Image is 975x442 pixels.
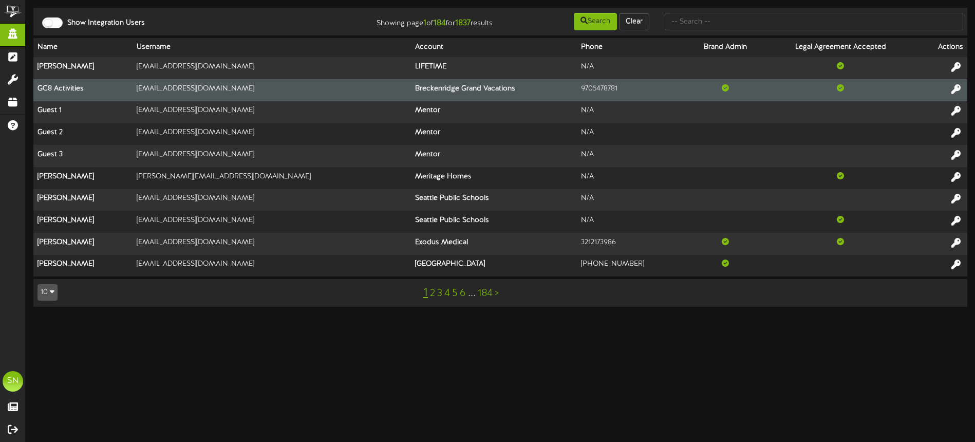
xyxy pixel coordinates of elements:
[33,145,133,167] th: Guest 3
[411,211,577,233] th: Seattle Public Schools
[33,123,133,145] th: Guest 2
[60,18,145,28] label: Show Integration Users
[33,79,133,101] th: GC8 Activities
[411,189,577,211] th: Seattle Public Schools
[665,13,963,30] input: -- Search --
[577,211,686,233] td: N/A
[764,38,916,57] th: Legal Agreement Accepted
[411,38,577,57] th: Account
[33,189,133,211] th: [PERSON_NAME]
[577,233,686,255] td: 3212173986
[577,189,686,211] td: N/A
[460,288,466,299] a: 6
[411,57,577,79] th: LIFETIME
[574,13,617,30] button: Search
[455,19,471,28] strong: 1837
[33,38,133,57] th: Name
[344,12,500,29] div: Showing page of for results
[468,288,476,299] a: ...
[430,288,435,299] a: 2
[133,123,411,145] td: [EMAIL_ADDRESS][DOMAIN_NAME]
[686,38,765,57] th: Brand Admin
[33,167,133,189] th: [PERSON_NAME]
[133,38,411,57] th: Username
[411,123,577,145] th: Mentor
[577,123,686,145] td: N/A
[33,255,133,277] th: [PERSON_NAME]
[411,79,577,101] th: Breckenridge Grand Vacations
[495,288,499,299] a: >
[577,145,686,167] td: N/A
[411,101,577,123] th: Mentor
[577,79,686,101] td: 9705478781
[434,19,446,28] strong: 184
[33,101,133,123] th: Guest 1
[452,288,458,299] a: 5
[411,255,577,277] th: [GEOGRAPHIC_DATA]
[577,167,686,189] td: N/A
[444,288,450,299] a: 4
[411,145,577,167] th: Mentor
[133,145,411,167] td: [EMAIL_ADDRESS][DOMAIN_NAME]
[478,288,493,299] a: 184
[411,167,577,189] th: Meritage Homes
[33,233,133,255] th: [PERSON_NAME]
[423,19,426,28] strong: 1
[133,255,411,277] td: [EMAIL_ADDRESS][DOMAIN_NAME]
[133,79,411,101] td: [EMAIL_ADDRESS][DOMAIN_NAME]
[916,38,967,57] th: Actions
[577,101,686,123] td: N/A
[577,57,686,79] td: N/A
[133,167,411,189] td: [PERSON_NAME][EMAIL_ADDRESS][DOMAIN_NAME]
[38,284,58,301] button: 10
[423,286,428,300] a: 1
[577,38,686,57] th: Phone
[619,13,649,30] button: Clear
[33,57,133,79] th: [PERSON_NAME]
[411,233,577,255] th: Exodus Medical
[133,211,411,233] td: [EMAIL_ADDRESS][DOMAIN_NAME]
[577,255,686,277] td: [PHONE_NUMBER]
[133,57,411,79] td: [EMAIL_ADDRESS][DOMAIN_NAME]
[33,211,133,233] th: [PERSON_NAME]
[133,101,411,123] td: [EMAIL_ADDRESS][DOMAIN_NAME]
[437,288,442,299] a: 3
[133,233,411,255] td: [EMAIL_ADDRESS][DOMAIN_NAME]
[133,189,411,211] td: [EMAIL_ADDRESS][DOMAIN_NAME]
[3,371,23,392] div: SN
